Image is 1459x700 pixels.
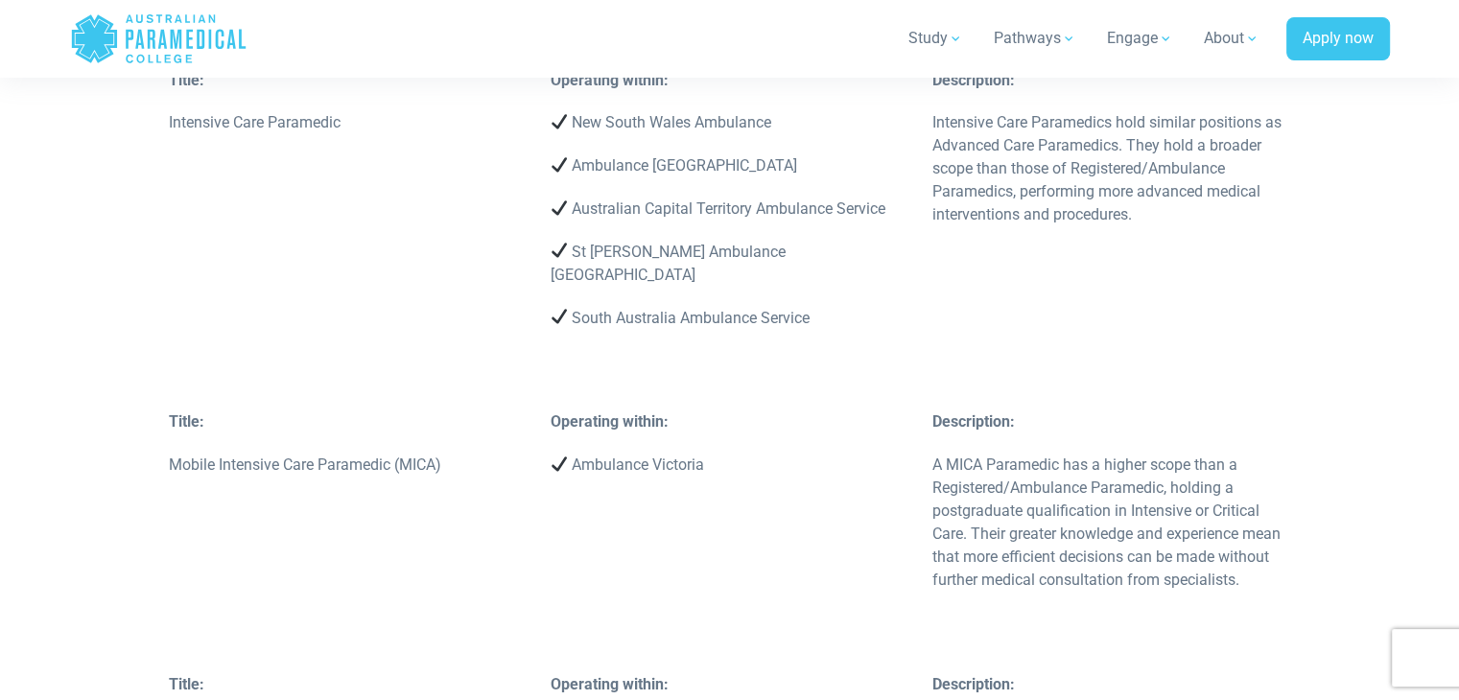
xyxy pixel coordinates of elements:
a: Study [897,12,975,65]
img: ✔ [552,200,567,216]
p: St [PERSON_NAME] Ambulance [GEOGRAPHIC_DATA] [551,241,909,287]
a: Apply now [1286,17,1390,61]
img: ✔ [552,456,567,472]
strong: Title: [169,675,204,693]
p: A MICA Paramedic has a higher scope than a Registered/Ambulance Paramedic, holding a postgraduate... [931,454,1290,592]
strong: Description: [931,675,1014,693]
p: Intensive Care Paramedic [169,111,528,134]
p: Australian Capital Territory Ambulance Service [551,198,909,221]
a: Pathways [982,12,1088,65]
strong: Description: [931,412,1014,431]
p: Intensive Care Paramedics hold similar positions as Advanced Care Paramedics. They hold a broader... [931,111,1290,226]
p: Mobile Intensive Care Paramedic (MICA) [169,454,528,477]
a: About [1192,12,1271,65]
strong: Title: [169,412,204,431]
a: Engage [1095,12,1185,65]
img: ✔ [552,157,567,173]
img: ✔ [552,309,567,324]
strong: Operating within: [551,675,669,693]
strong: Operating within: [551,71,669,89]
p: South Australia Ambulance Service [551,307,909,330]
strong: Operating within: [551,412,669,431]
p: Ambulance Victoria [551,454,909,477]
img: ✔ [552,243,567,258]
strong: Title: [169,71,204,89]
p: Ambulance [GEOGRAPHIC_DATA] [551,154,909,177]
p: New South Wales Ambulance [551,111,909,134]
img: ✔ [552,114,567,129]
strong: Description: [931,71,1014,89]
a: Australian Paramedical College [70,8,247,70]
